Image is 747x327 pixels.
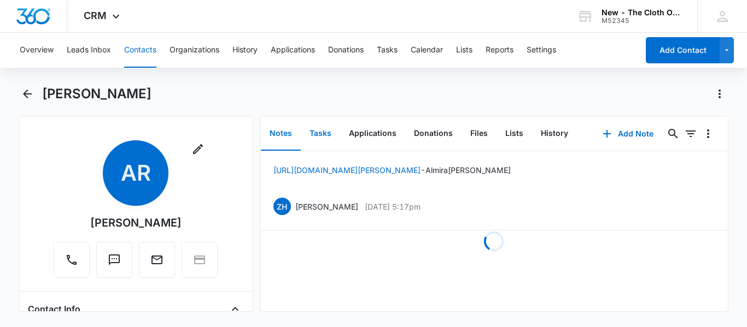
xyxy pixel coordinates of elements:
[139,259,175,268] a: Email
[54,259,90,268] a: Call
[682,125,699,142] button: Filters
[527,33,556,68] button: Settings
[19,85,36,103] button: Back
[411,33,443,68] button: Calendar
[646,37,720,63] button: Add Contact
[602,17,681,25] div: account id
[328,33,364,68] button: Donations
[232,33,258,68] button: History
[139,242,175,278] button: Email
[273,165,421,175] a: [URL][DOMAIN_NAME][PERSON_NAME]
[664,125,682,142] button: Search...
[365,201,421,212] p: [DATE] 5:17pm
[103,140,168,206] span: AR
[486,33,513,68] button: Reports
[170,33,219,68] button: Organizations
[377,33,398,68] button: Tasks
[226,300,244,318] button: Close
[273,198,291,215] span: ZH
[90,215,182,231] div: [PERSON_NAME]
[405,117,462,151] button: Donations
[54,242,90,278] button: Call
[699,125,717,142] button: Overflow Menu
[340,117,405,151] button: Applications
[301,117,340,151] button: Tasks
[20,33,54,68] button: Overview
[602,8,681,17] div: account name
[462,117,497,151] button: Files
[497,117,532,151] button: Lists
[42,86,151,102] h1: [PERSON_NAME]
[96,259,132,268] a: Text
[295,201,358,212] p: [PERSON_NAME]
[84,10,107,21] span: CRM
[592,121,664,147] button: Add Note
[456,33,472,68] button: Lists
[532,117,577,151] button: History
[67,33,111,68] button: Leads Inbox
[96,242,132,278] button: Text
[124,33,156,68] button: Contacts
[273,164,511,176] p: - Almira [PERSON_NAME]
[271,33,315,68] button: Applications
[261,117,301,151] button: Notes
[28,302,80,316] h4: Contact Info
[711,85,728,103] button: Actions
